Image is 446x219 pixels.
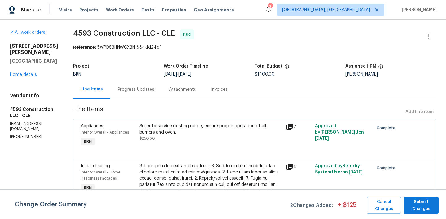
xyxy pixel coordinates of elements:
span: Interior Overall - Home Readiness Packages [81,170,120,180]
p: [PHONE_NUMBER] [10,134,58,139]
div: Attachments [169,86,196,93]
span: Approved by [PERSON_NAME] J on [315,124,364,141]
h5: 4593 Construction LLC - CLE [10,106,58,119]
span: BRN [73,72,81,77]
span: Properties [162,7,186,13]
span: Cancel Changes [370,198,398,212]
h5: Project [73,64,89,68]
span: [DATE] [349,170,363,174]
div: 5WPDS3HNWGX3N-884dd24df [73,44,436,50]
span: Interior Overall - Appliances [81,130,129,134]
span: 4593 Construction LLC - CLE [73,29,175,37]
h5: Total Budget [255,64,282,68]
span: 2 Changes Added: [290,199,333,214]
span: Maestro [21,7,42,13]
span: Work Orders [106,7,134,13]
b: Reference: [73,45,96,50]
span: Geo Assignments [194,7,234,13]
span: Line Items [73,106,403,118]
span: Projects [79,7,98,13]
span: - [164,72,191,77]
span: $1,100.00 [255,72,275,77]
span: [GEOGRAPHIC_DATA], [GEOGRAPHIC_DATA] [282,7,370,13]
a: All work orders [10,30,45,35]
div: 3 [268,4,272,10]
h4: Vendor Info [10,93,58,99]
span: Appliances [81,124,103,128]
span: [PERSON_NAME] [399,7,437,13]
h5: Assigned HPM [345,64,376,68]
span: Paid [183,31,193,37]
button: Cancel Changes [367,197,401,214]
span: Change Order Summary [15,197,87,214]
span: $250.00 [139,137,155,140]
span: BRN [81,185,94,191]
div: 2 [286,123,311,130]
div: Invoices [211,86,228,93]
span: Submit Changes [407,198,435,212]
span: The total cost of line items that have been proposed by Opendoor. This sum includes line items th... [284,64,289,72]
a: Home details [10,72,37,77]
p: [EMAIL_ADDRESS][DOMAIN_NAME] [10,121,58,132]
span: BRN [81,138,94,145]
div: Seller to service existing range, ensure proper operation of all burners and oven. [139,123,282,135]
h5: [GEOGRAPHIC_DATA] [10,58,58,64]
span: [DATE] [178,72,191,77]
span: The hpm assigned to this work order. [378,64,383,72]
span: Approved by Refurby System User on [315,164,363,174]
span: + $ 125 [338,202,356,214]
div: 4 [286,163,311,170]
span: Complete [377,125,398,131]
span: Initial cleaning [81,164,110,168]
span: Complete [377,165,398,171]
h5: Work Order Timeline [164,64,208,68]
span: [DATE] [315,136,329,141]
span: [DATE] [164,72,177,77]
button: Submit Changes [404,197,439,214]
div: [PERSON_NAME] [345,72,436,77]
span: Tasks [142,8,155,12]
h2: [STREET_ADDRESS][PERSON_NAME] [10,43,58,55]
div: Line Items [81,86,103,92]
div: Progress Updates [118,86,154,93]
span: Visits [59,7,72,13]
